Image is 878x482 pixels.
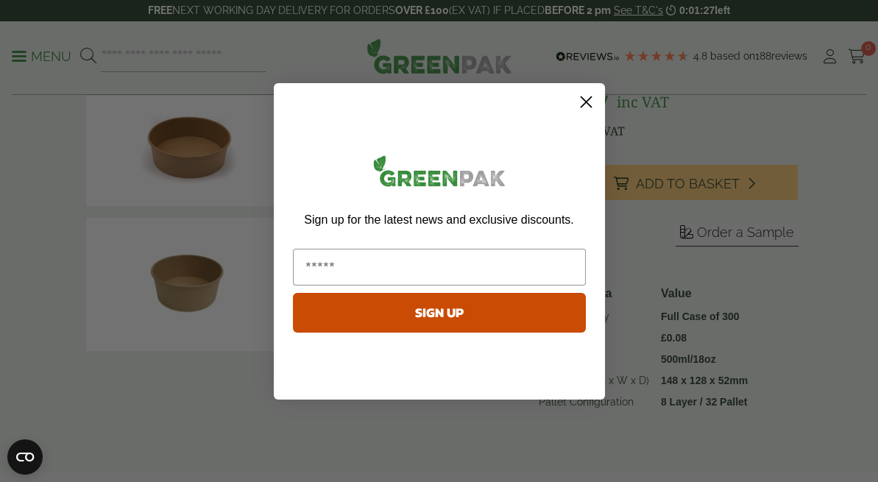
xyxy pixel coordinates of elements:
[293,249,586,286] input: Email
[573,89,599,115] button: Close dialog
[293,293,586,333] button: SIGN UP
[7,439,43,475] button: Open CMP widget
[304,213,573,226] span: Sign up for the latest news and exclusive discounts.
[293,149,586,199] img: greenpak_logo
